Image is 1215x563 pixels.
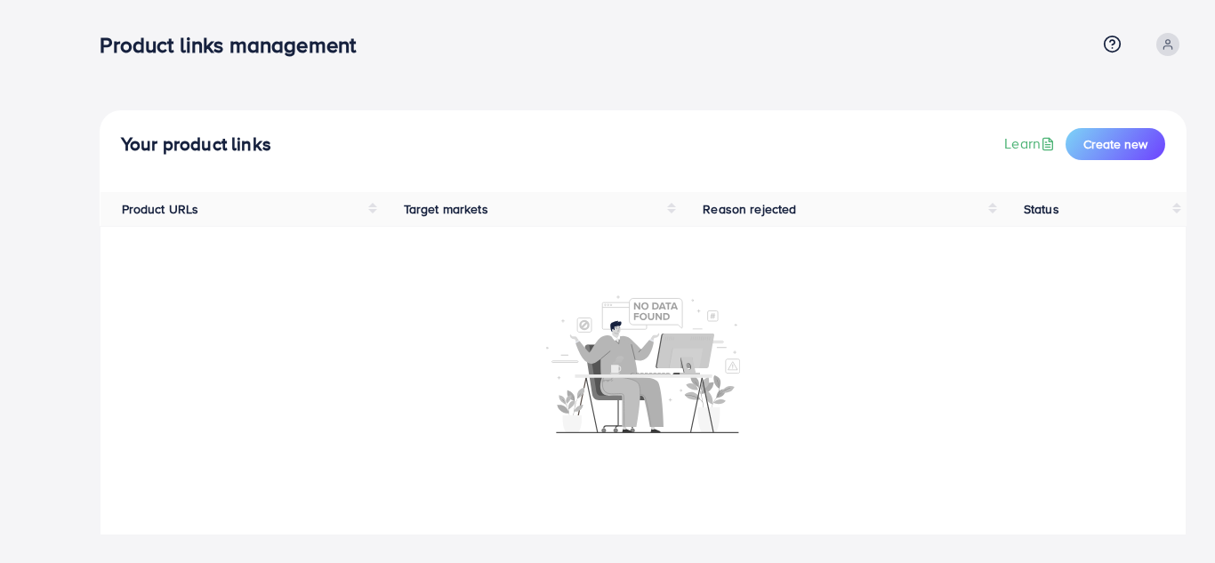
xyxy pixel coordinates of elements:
[546,294,740,433] img: No account
[100,32,370,58] h3: Product links management
[1083,135,1147,153] span: Create new
[122,200,199,218] span: Product URLs
[1066,128,1165,160] button: Create new
[1004,133,1058,154] a: Learn
[703,200,796,218] span: Reason rejected
[121,133,271,156] h4: Your product links
[404,200,488,218] span: Target markets
[1024,200,1059,218] span: Status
